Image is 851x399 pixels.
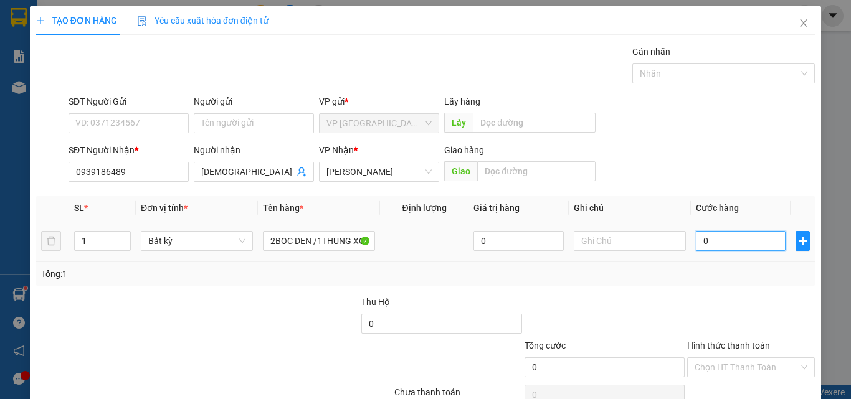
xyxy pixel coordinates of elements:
th: Ghi chú [569,196,691,220]
span: VP Sài Gòn [326,114,432,133]
span: Giá trị hàng [473,203,520,213]
label: Hình thức thanh toán [687,340,770,350]
span: Tên hàng [263,203,303,213]
span: SL [74,203,84,213]
div: Người nhận [194,143,314,157]
span: plus [36,16,45,25]
div: VP gửi [319,95,439,108]
span: plus [796,236,809,246]
b: BIÊN NHẬN GỬI HÀNG HÓA [80,18,120,120]
span: user-add [297,167,307,177]
input: VD: Bàn, Ghế [263,231,375,251]
span: Đơn vị tính [141,203,188,213]
span: Lấy hàng [444,96,480,106]
button: plus [796,231,810,251]
span: VP Phan Thiết [326,162,432,181]
span: Yêu cầu xuất hóa đơn điện tử [137,16,269,26]
button: Close [786,6,821,41]
input: Dọc đường [477,161,596,181]
span: Cước hàng [696,203,739,213]
span: Định lượng [402,203,446,213]
img: icon [137,16,147,26]
span: Giao [444,161,477,181]
div: SĐT Người Gửi [69,95,189,108]
input: 0 [473,231,563,251]
div: Tổng: 1 [41,267,330,281]
span: close [799,18,809,28]
span: Thu Hộ [361,297,390,307]
span: Tổng cước [525,340,566,350]
div: Người gửi [194,95,314,108]
span: Giao hàng [444,145,484,155]
div: SĐT Người Nhận [69,143,189,157]
span: Bất kỳ [148,232,245,250]
input: Ghi Chú [574,231,686,251]
button: delete [41,231,61,251]
li: (c) 2017 [105,59,171,75]
b: [DOMAIN_NAME] [105,47,171,57]
label: Gán nhãn [632,47,670,57]
b: [PERSON_NAME] [16,80,70,139]
span: TẠO ĐƠN HÀNG [36,16,117,26]
input: Dọc đường [473,113,596,133]
span: Lấy [444,113,473,133]
img: logo.jpg [135,16,165,45]
span: VP Nhận [319,145,354,155]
